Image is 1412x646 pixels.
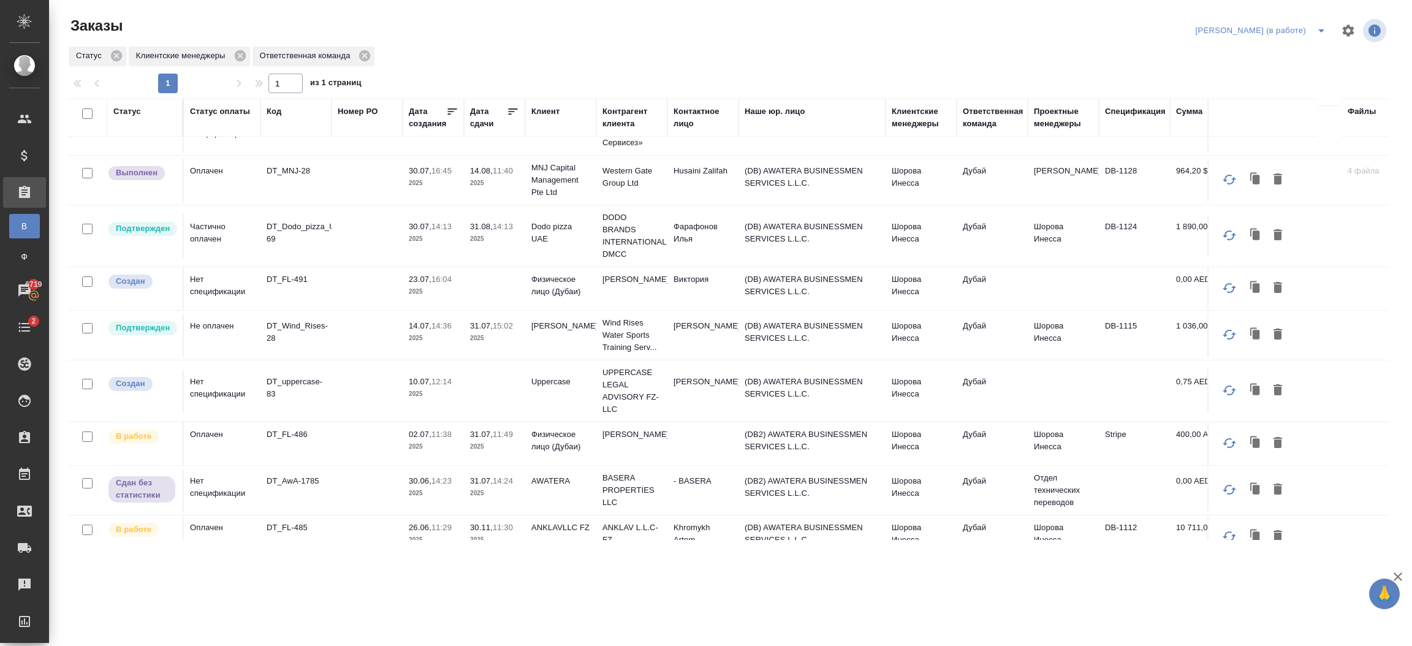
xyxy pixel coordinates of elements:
[470,476,493,485] p: 31.07,
[184,267,260,310] td: Нет спецификации
[1348,165,1406,177] p: 4 файла
[738,215,886,257] td: (DB) AWATERA BUSINESSMEN SERVICES L.L.C.
[409,177,458,189] p: 2025
[116,378,145,390] p: Создан
[267,475,325,487] p: DT_AwA-1785
[129,47,250,66] div: Клиентские менеджеры
[531,105,560,118] div: Клиент
[531,376,590,388] p: Uppercase
[409,105,446,130] div: Дата создания
[184,422,260,465] td: Оплачен
[957,215,1028,257] td: Дубай
[738,422,886,465] td: (DB2) AWATERA BUSINESSMEN SERVICES L.L.C.
[470,523,493,532] p: 30.11,
[470,441,519,453] p: 2025
[1267,224,1288,247] button: Удалить
[886,159,957,202] td: Шорова Инесса
[1244,276,1267,300] button: Клонировать
[531,221,590,245] p: Dodo pizza UAE
[190,105,250,118] div: Статус оплаты
[493,166,513,175] p: 11:40
[409,286,458,298] p: 2025
[1215,165,1244,194] button: Обновить
[409,233,458,245] p: 2025
[886,469,957,512] td: Шорова Инесса
[886,215,957,257] td: Шорова Инесса
[957,267,1028,310] td: Дубай
[1028,422,1099,465] td: Шорова Инесса
[184,515,260,558] td: Оплачен
[107,165,176,181] div: Выставляет ПМ после сдачи и проведения начислений. Последний этап для ПМа
[531,320,590,332] p: [PERSON_NAME]
[409,377,431,386] p: 10.07,
[1034,105,1093,130] div: Проектные менеджеры
[107,320,176,336] div: Выставляет КМ после уточнения всех необходимых деталей и получения согласия клиента на запуск. С ...
[470,166,493,175] p: 14.08,
[3,275,46,306] a: 6719
[1348,105,1376,118] div: Файлы
[886,267,957,310] td: Шорова Инесса
[493,430,513,439] p: 11:49
[886,515,957,558] td: Шорова Инесса
[963,105,1023,130] div: Ответственная команда
[409,275,431,284] p: 23.07,
[957,314,1028,357] td: Дубай
[1192,21,1334,40] div: split button
[886,422,957,465] td: Шорова Инесса
[267,221,325,245] p: DT_Dodo_pizza_UAE-69
[1244,431,1267,455] button: Клонировать
[667,314,738,357] td: [PERSON_NAME]
[113,105,141,118] div: Статус
[531,273,590,298] p: Физическое лицо (Дубаи)
[1170,422,1231,465] td: 400,00 AED
[957,370,1028,412] td: Дубай
[1170,469,1231,512] td: 0,00 AED
[184,159,260,202] td: Оплачен
[602,211,661,260] p: DODO BRANDS INTERNATIONAL DMCC
[470,321,493,330] p: 31.07,
[267,376,325,400] p: DT_uppercase-83
[116,322,170,334] p: Подтвержден
[892,105,951,130] div: Клиентские менеджеры
[18,278,49,291] span: 6719
[431,476,452,485] p: 14:23
[667,370,738,412] td: [PERSON_NAME]
[667,215,738,257] td: Фарафонов Илья
[886,370,957,412] td: Шорова Инесса
[1244,168,1267,191] button: Клонировать
[107,475,176,504] div: Выставляет ПМ, когда заказ сдан КМу, но начисления еще не проведены
[338,105,378,118] div: Номер PO
[252,47,375,66] div: Ответственная команда
[107,522,176,538] div: Выставляет ПМ после принятия заказа от КМа
[531,522,590,534] p: ANKLAVLLC FZ
[409,523,431,532] p: 26.06,
[409,332,458,344] p: 2025
[409,321,431,330] p: 14.07,
[409,430,431,439] p: 02.07,
[1374,581,1395,607] span: 🙏
[1215,221,1244,250] button: Обновить
[493,523,513,532] p: 11:30
[1267,525,1288,548] button: Удалить
[667,267,738,310] td: Виктория
[1099,159,1170,202] td: DB-1128
[107,221,176,237] div: Выставляет КМ после уточнения всех необходимых деталей и получения согласия клиента на запуск. С ...
[493,222,513,231] p: 14:13
[602,165,661,189] p: Western Gate Group Ltd
[738,370,886,412] td: (DB) AWATERA BUSINESSMEN SERVICES L.L.C.
[602,105,661,130] div: Контрагент клиента
[602,428,661,441] p: [PERSON_NAME]
[738,469,886,512] td: (DB2) AWATERA BUSINESSMEN SERVICES L.L.C.
[602,472,661,509] p: BASERA PROPERTIES LLC
[1170,159,1231,202] td: 964,20 $
[9,245,40,269] a: Ф
[431,523,452,532] p: 11:29
[667,159,738,202] td: Husaini Zalifah
[1176,105,1202,118] div: Сумма
[267,320,325,344] p: DT_Wind_Rises-28
[1363,19,1389,42] span: Посмотреть информацию
[267,165,325,177] p: DT_MNJ-28
[260,50,355,62] p: Ответственная команда
[470,487,519,500] p: 2025
[267,522,325,534] p: DT_FL-485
